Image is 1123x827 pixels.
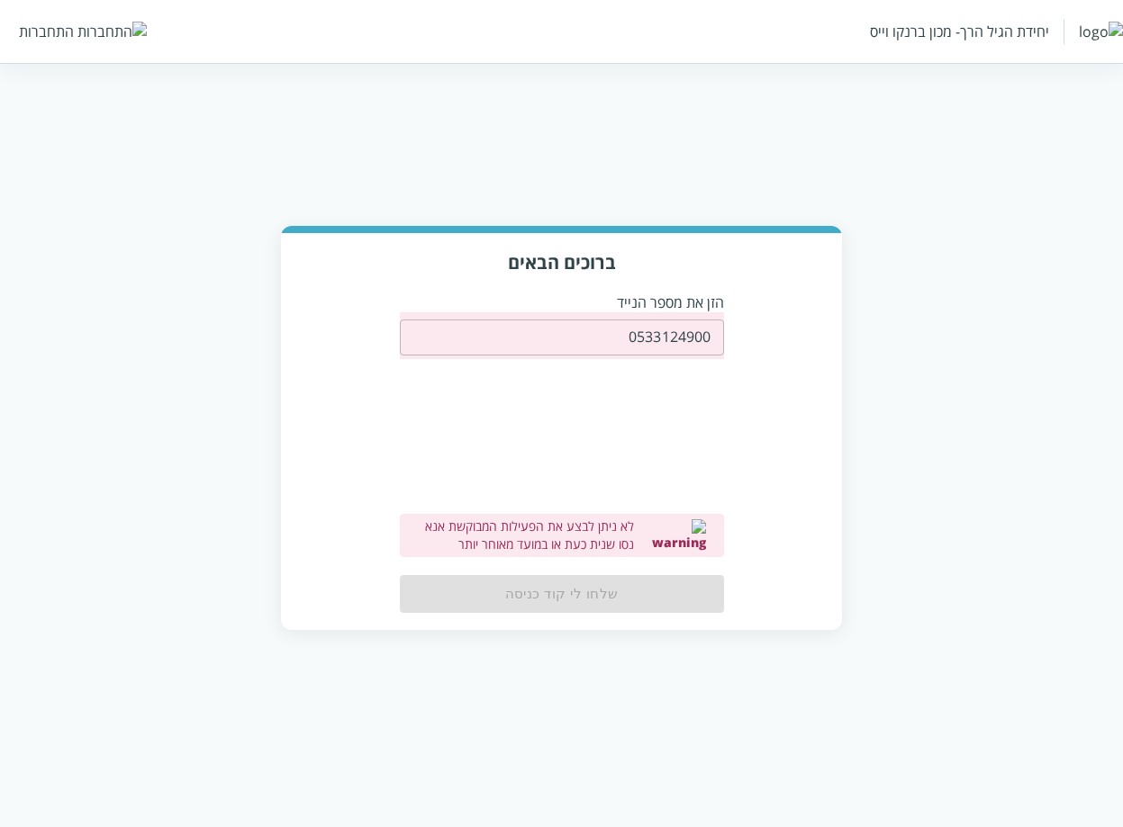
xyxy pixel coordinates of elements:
iframe: reCAPTCHA [576,366,724,496]
h3: ברוכים הבאים [297,250,825,274]
img: logo [1079,22,1123,41]
label: לא ניתן לבצע את הפעילות המבוקשת אנא נסו שנית כעת או במועד מאוחר יותר [418,517,635,553]
input: טלפון [400,319,724,355]
div: יחידת הגיל הרך- מכון ברנקו וייס [870,22,1049,41]
img: התחברות [77,22,147,41]
img: warning [645,519,705,551]
p: הזן את מספר הנייד [400,292,724,312]
div: התחברות [19,22,74,41]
